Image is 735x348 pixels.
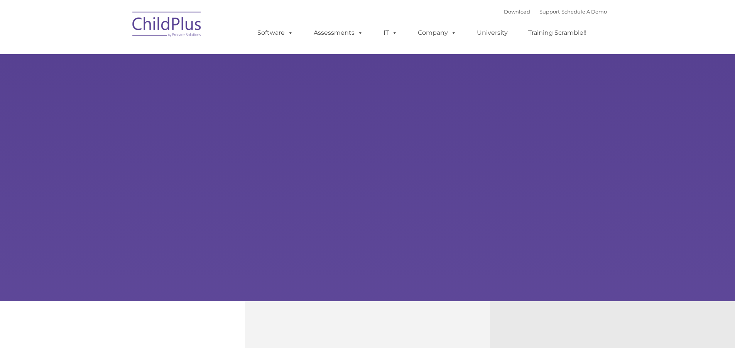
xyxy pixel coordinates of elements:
a: Software [250,25,301,41]
a: Schedule A Demo [561,8,607,15]
a: University [469,25,515,41]
a: Download [504,8,530,15]
a: IT [376,25,405,41]
img: ChildPlus by Procare Solutions [128,6,206,45]
font: | [504,8,607,15]
a: Training Scramble!! [520,25,594,41]
a: Assessments [306,25,371,41]
a: Support [539,8,560,15]
a: Company [410,25,464,41]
